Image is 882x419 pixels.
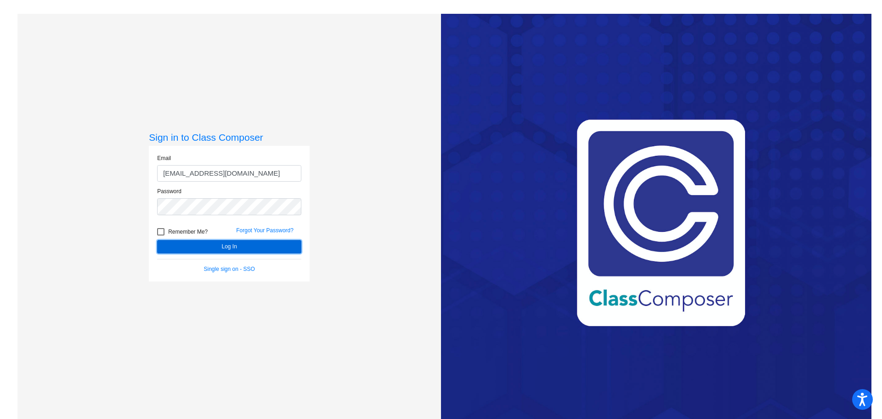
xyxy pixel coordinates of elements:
[236,227,294,234] a: Forgot Your Password?
[204,266,255,272] a: Single sign on - SSO
[157,154,171,162] label: Email
[149,132,310,143] h3: Sign in to Class Composer
[157,187,181,195] label: Password
[168,226,208,237] span: Remember Me?
[157,240,301,253] button: Log In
